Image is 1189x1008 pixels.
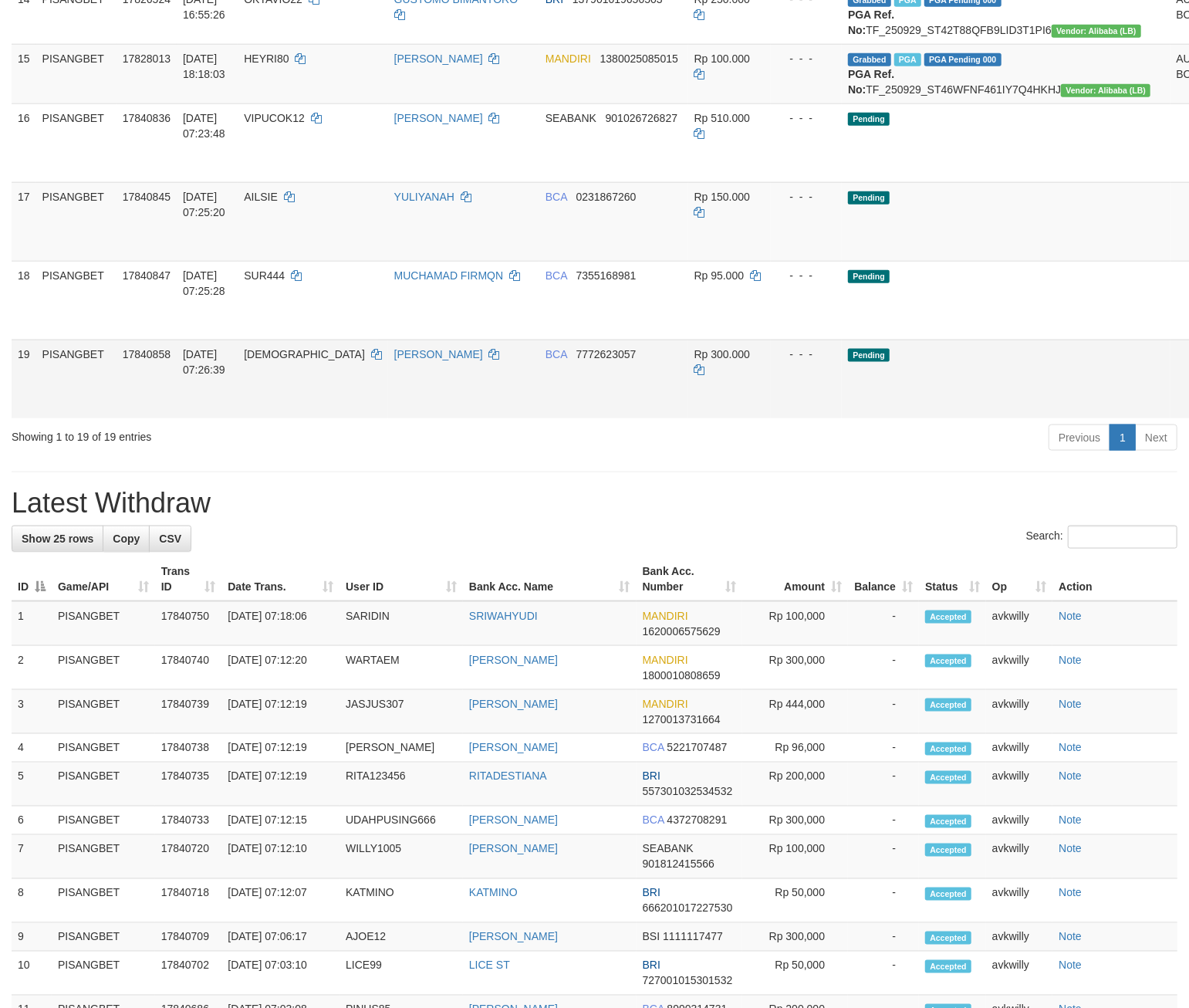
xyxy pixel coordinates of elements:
[986,557,1053,601] th: Op: activate to sort column ascending
[848,646,919,690] td: -
[52,734,155,763] td: PISANGBET
[637,557,743,601] th: Bank Acc. Number: activate to sort column ascending
[848,8,894,36] b: PGA Ref. No:
[643,742,664,754] span: BCA
[986,690,1053,734] td: avkwilly
[149,526,191,552] a: CSV
[221,690,339,734] td: [DATE] 07:12:19
[848,690,919,734] td: -
[155,763,222,807] td: 17840735
[12,835,52,879] td: 7
[12,340,36,418] td: 19
[155,835,222,879] td: 17840720
[848,68,894,96] b: PGA Ref. No:
[986,646,1053,690] td: avkwilly
[546,269,567,282] span: BCA
[339,734,463,763] td: [PERSON_NAME]
[339,557,463,601] th: User ID: activate to sort column ascending
[643,698,688,710] span: MANDIRI
[155,601,222,646] td: 17840750
[777,51,836,66] div: - - -
[155,557,222,601] th: Trans ID: activate to sort column ascending
[159,533,181,545] span: CSV
[12,923,52,952] td: 9
[221,601,339,646] td: [DATE] 07:18:06
[244,269,285,282] span: SUR444
[576,348,637,360] span: Copy 7772623057 to clipboard
[894,53,921,66] span: Marked by avksona
[848,879,919,923] td: -
[925,815,971,828] span: Accepted
[12,879,52,923] td: 8
[221,807,339,835] td: [DATE] 07:12:15
[667,814,728,827] span: Copy 4372708291 to clipboard
[52,646,155,690] td: PISANGBET
[52,690,155,734] td: PISANGBET
[643,975,733,987] span: Copy 727001015301532 to clipboard
[469,742,558,754] a: [PERSON_NAME]
[339,807,463,835] td: UDAHPUSING666
[339,690,463,734] td: JASJUS307
[777,268,836,283] div: - - -
[244,191,278,203] span: AILSIE
[643,959,660,972] span: BRI
[52,923,155,952] td: PISANGBET
[777,189,836,205] div: - - -
[1059,654,1082,666] a: Note
[339,646,463,690] td: WARTAEM
[643,902,733,915] span: Copy 666201017227530 to clipboard
[339,835,463,879] td: WILLY1005
[52,835,155,879] td: PISANGBET
[221,763,339,807] td: [DATE] 07:12:19
[221,923,339,952] td: [DATE] 07:06:17
[742,601,848,646] td: Rp 100,000
[919,557,986,601] th: Status: activate to sort column ascending
[244,348,365,360] span: [DEMOGRAPHIC_DATA]
[12,557,52,601] th: ID: activate to sort column descending
[986,734,1053,763] td: avkwilly
[339,879,463,923] td: KATMINO
[742,734,848,763] td: Rp 96,000
[848,835,919,879] td: -
[463,557,637,601] th: Bank Acc. Name: activate to sort column ascending
[12,601,52,646] td: 1
[183,52,225,80] span: [DATE] 18:18:03
[986,879,1053,923] td: avkwilly
[848,53,891,66] span: Grabbed
[1059,887,1082,899] a: Note
[986,763,1053,807] td: avkwilly
[925,888,971,901] span: Accepted
[52,601,155,646] td: PISANGBET
[155,734,222,763] td: 17840738
[394,52,483,65] a: [PERSON_NAME]
[1059,959,1082,972] a: Note
[52,807,155,835] td: PISANGBET
[606,112,677,124] span: Copy 901026726827 to clipboard
[12,526,103,552] a: Show 25 rows
[123,112,171,124] span: 17840836
[777,347,836,362] div: - - -
[183,191,225,218] span: [DATE] 07:25:20
[1059,931,1082,943] a: Note
[155,807,222,835] td: 17840733
[155,646,222,690] td: 17840740
[1135,425,1177,451] a: Next
[1059,610,1082,622] a: Note
[155,923,222,952] td: 17840709
[113,533,140,545] span: Copy
[394,112,483,124] a: [PERSON_NAME]
[924,53,1002,66] span: PGA Pending
[12,261,36,340] td: 18
[546,191,567,203] span: BCA
[925,655,971,668] span: Accepted
[986,952,1053,996] td: avkwilly
[777,110,836,126] div: - - -
[576,191,637,203] span: Copy 0231867260 to clipboard
[12,952,52,996] td: 10
[643,610,688,622] span: MANDIRI
[546,52,591,65] span: MANDIRI
[848,923,919,952] td: -
[22,533,93,545] span: Show 25 rows
[1061,84,1150,97] span: Vendor URL: https://dashboard.q2checkout.com/secure
[1110,425,1136,451] a: 1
